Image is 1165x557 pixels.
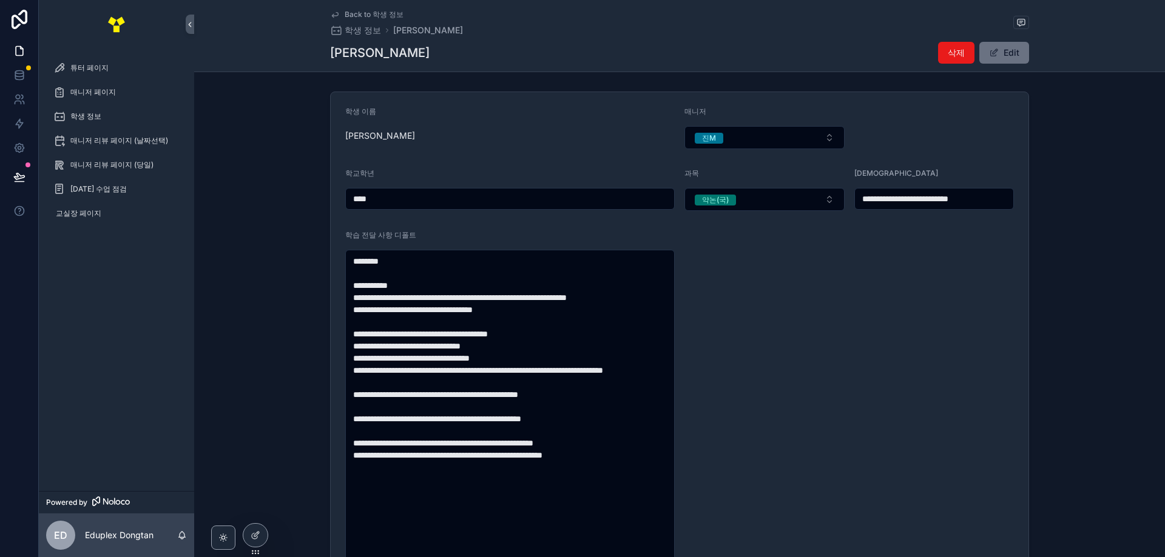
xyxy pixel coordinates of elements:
[393,24,463,36] a: [PERSON_NAME]
[330,10,404,19] a: Back to 학생 정보
[684,107,706,116] span: 매니저
[948,47,965,59] span: 삭제
[330,24,381,36] a: 학생 정보
[345,230,416,239] span: 학습 전달 사항 디폴트
[684,168,699,178] span: 과목
[46,178,187,200] a: [DATE] 수업 점검
[345,107,376,116] span: 학생 이름
[330,44,430,61] h1: [PERSON_NAME]
[39,48,194,240] div: scrollable content
[54,528,67,542] span: ED
[854,168,938,178] span: [DEMOGRAPHIC_DATA]
[345,168,374,178] span: 학교학년
[684,126,845,149] button: Select Button
[46,498,87,507] span: Powered by
[345,10,404,19] span: Back to 학생 정보
[979,42,1029,64] button: Edit
[70,136,168,145] span: 매니저 리뷰 페이지 (날짜선택)
[702,195,729,205] div: 약논(국)
[684,188,845,211] button: Select Button
[702,133,716,144] div: 진M
[938,42,974,64] button: 삭제
[85,529,154,541] p: Eduplex Dongtan
[46,57,187,79] a: 튜터 페이지
[46,105,187,127] a: 학생 정보
[46,130,187,152] a: 매니저 리뷰 페이지 (날짜선택)
[345,130,675,142] span: [PERSON_NAME]
[70,63,109,73] span: 튜터 페이지
[46,81,187,103] a: 매니저 페이지
[39,491,194,513] a: Powered by
[46,154,187,176] a: 매니저 리뷰 페이지 (당일)
[46,202,187,224] a: 교실장 페이지
[70,112,101,121] span: 학생 정보
[70,160,154,170] span: 매니저 리뷰 페이지 (당일)
[70,87,116,97] span: 매니저 페이지
[107,15,126,34] img: App logo
[70,184,127,194] span: [DATE] 수업 점검
[56,208,101,218] span: 교실장 페이지
[345,24,381,36] span: 학생 정보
